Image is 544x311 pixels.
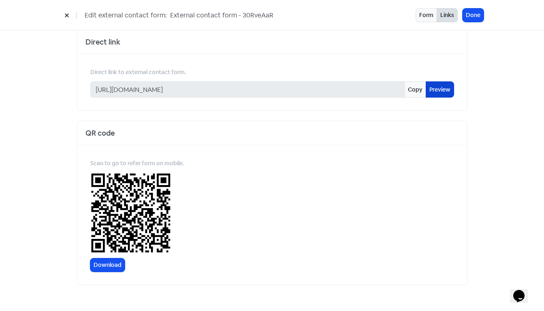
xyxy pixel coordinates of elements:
[90,258,125,272] a: Download
[426,81,454,98] a: Preview
[77,30,467,54] div: Direct link
[77,121,467,145] div: QR code
[90,68,186,77] label: Direct link to external contact form.
[85,11,167,20] span: Edit external contact form:
[416,8,437,22] button: Form
[404,81,426,98] button: Copy
[463,9,484,22] button: Done
[510,279,536,303] iframe: chat widget
[437,8,458,22] button: Links
[90,159,184,168] label: Scan to go to refer form on mobile.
